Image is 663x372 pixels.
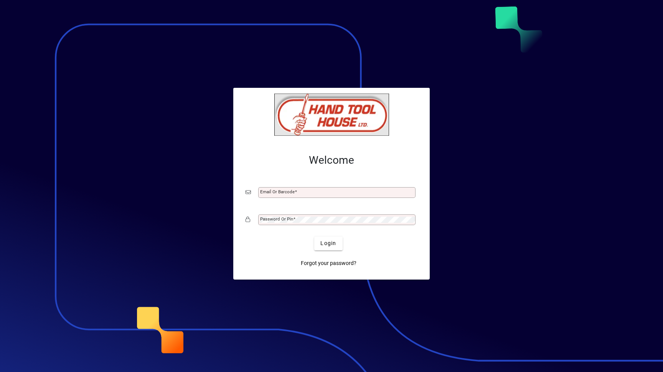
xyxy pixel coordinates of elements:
h2: Welcome [246,154,417,167]
span: Login [320,239,336,247]
mat-label: Password or Pin [260,216,293,222]
button: Login [314,237,342,250]
a: Forgot your password? [298,257,360,270]
mat-label: Email or Barcode [260,189,295,194]
span: Forgot your password? [301,259,356,267]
